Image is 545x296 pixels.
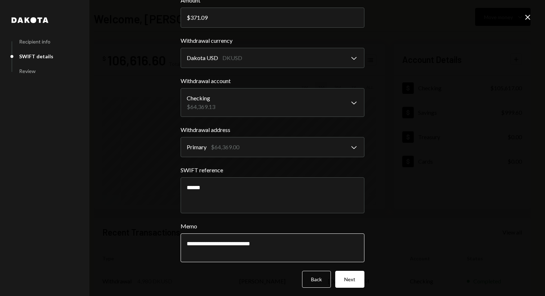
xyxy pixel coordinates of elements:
[211,143,239,151] div: $64,369.00
[181,126,364,134] label: Withdrawal address
[181,48,364,68] button: Withdrawal currency
[181,8,364,28] input: 0.00
[335,271,364,288] button: Next
[187,14,190,21] div: $
[19,38,50,45] div: Recipient info
[19,68,36,74] div: Review
[181,137,364,157] button: Withdrawal address
[181,88,364,117] button: Withdrawal account
[302,271,331,288] button: Back
[181,36,364,45] label: Withdrawal currency
[222,54,242,62] div: DKUSD
[181,166,364,174] label: SWIFT reference
[181,222,364,231] label: Memo
[181,77,364,85] label: Withdrawal account
[19,53,53,59] div: SWIFT details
